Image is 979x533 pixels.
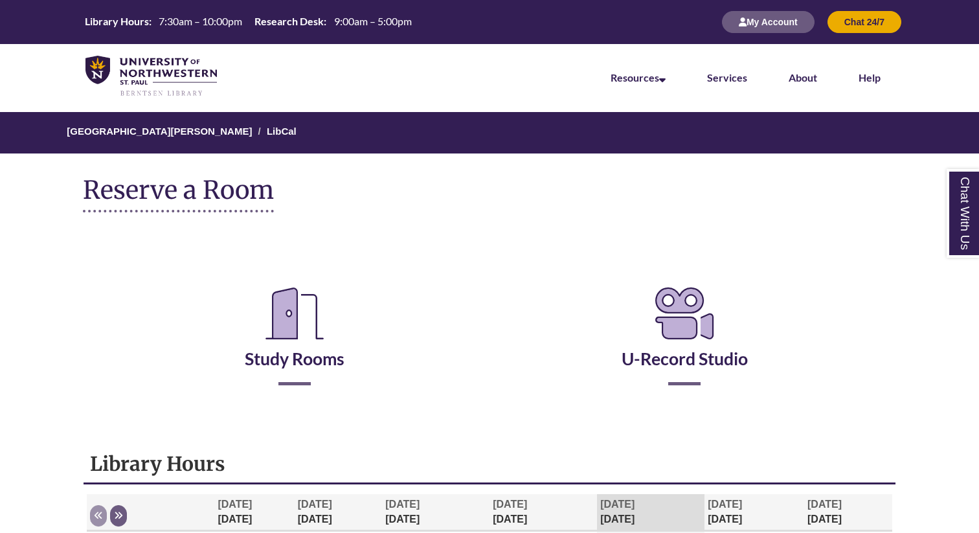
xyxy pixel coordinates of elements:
[827,16,901,27] a: Chat 24/7
[218,499,252,510] span: [DATE]
[85,56,217,97] img: UNWSP Library Logo
[807,499,842,510] span: [DATE]
[245,316,344,369] a: Study Rooms
[80,14,153,28] th: Library Hours:
[827,11,901,33] button: Chat 24/7
[110,505,127,527] button: Next week
[80,14,416,28] table: Hours Today
[159,15,242,27] span: 7:30am – 10:00pm
[298,499,332,510] span: [DATE]
[722,16,815,27] a: My Account
[267,126,297,137] a: LibCal
[83,245,895,424] div: Reserve a Room
[493,499,527,510] span: [DATE]
[83,112,895,153] nav: Breadcrumb
[334,15,412,27] span: 9:00am – 5:00pm
[622,316,748,369] a: U-Record Studio
[83,176,274,212] h1: Reserve a Room
[80,14,416,30] a: Hours Today
[489,494,597,531] th: [DATE]
[295,494,383,531] th: [DATE]
[382,494,489,531] th: [DATE]
[859,71,881,84] a: Help
[600,499,635,510] span: [DATE]
[707,71,747,84] a: Services
[597,494,704,531] th: [DATE]
[90,451,888,476] h1: Library Hours
[704,494,804,531] th: [DATE]
[611,71,666,84] a: Resources
[67,126,252,137] a: [GEOGRAPHIC_DATA][PERSON_NAME]
[90,505,107,527] button: Previous week
[249,14,328,28] th: Research Desk:
[789,71,817,84] a: About
[385,499,420,510] span: [DATE]
[722,11,815,33] button: My Account
[804,494,892,531] th: [DATE]
[708,499,742,510] span: [DATE]
[214,494,294,531] th: [DATE]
